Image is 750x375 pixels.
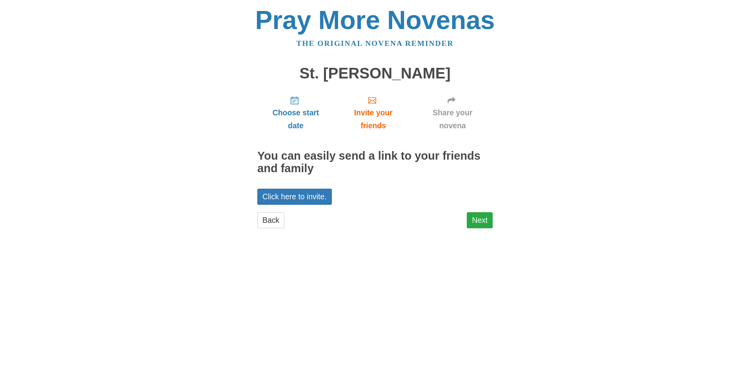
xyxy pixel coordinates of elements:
[467,212,493,228] a: Next
[297,39,454,47] a: The original novena reminder
[255,5,495,35] a: Pray More Novenas
[265,106,326,132] span: Choose start date
[257,189,332,205] a: Click here to invite.
[257,89,334,136] a: Choose start date
[412,89,493,136] a: Share your novena
[334,89,412,136] a: Invite your friends
[420,106,485,132] span: Share your novena
[342,106,404,132] span: Invite your friends
[257,212,284,228] a: Back
[257,65,493,82] h1: St. [PERSON_NAME]
[257,150,493,175] h2: You can easily send a link to your friends and family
